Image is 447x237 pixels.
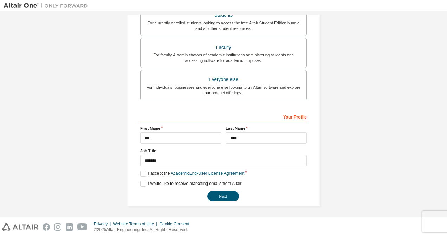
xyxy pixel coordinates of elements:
[43,223,50,231] img: facebook.svg
[140,171,244,177] label: I accept the
[145,10,302,20] div: Students
[4,2,91,9] img: Altair One
[207,191,239,201] button: Next
[140,111,307,122] div: Your Profile
[145,20,302,31] div: For currently enrolled students looking to access the free Altair Student Edition bundle and all ...
[54,223,61,231] img: instagram.svg
[145,43,302,52] div: Faculty
[226,126,307,131] label: Last Name
[66,223,73,231] img: linkedin.svg
[140,148,307,154] label: Job Title
[145,52,302,63] div: For faculty & administrators of academic institutions administering students and accessing softwa...
[113,221,159,227] div: Website Terms of Use
[171,171,244,176] a: Academic End-User License Agreement
[145,84,302,96] div: For individuals, businesses and everyone else looking to try Altair software and explore our prod...
[94,221,113,227] div: Privacy
[2,223,38,231] img: altair_logo.svg
[140,126,221,131] label: First Name
[77,223,88,231] img: youtube.svg
[159,221,193,227] div: Cookie Consent
[145,75,302,84] div: Everyone else
[94,227,194,233] p: © 2025 Altair Engineering, Inc. All Rights Reserved.
[140,181,241,187] label: I would like to receive marketing emails from Altair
